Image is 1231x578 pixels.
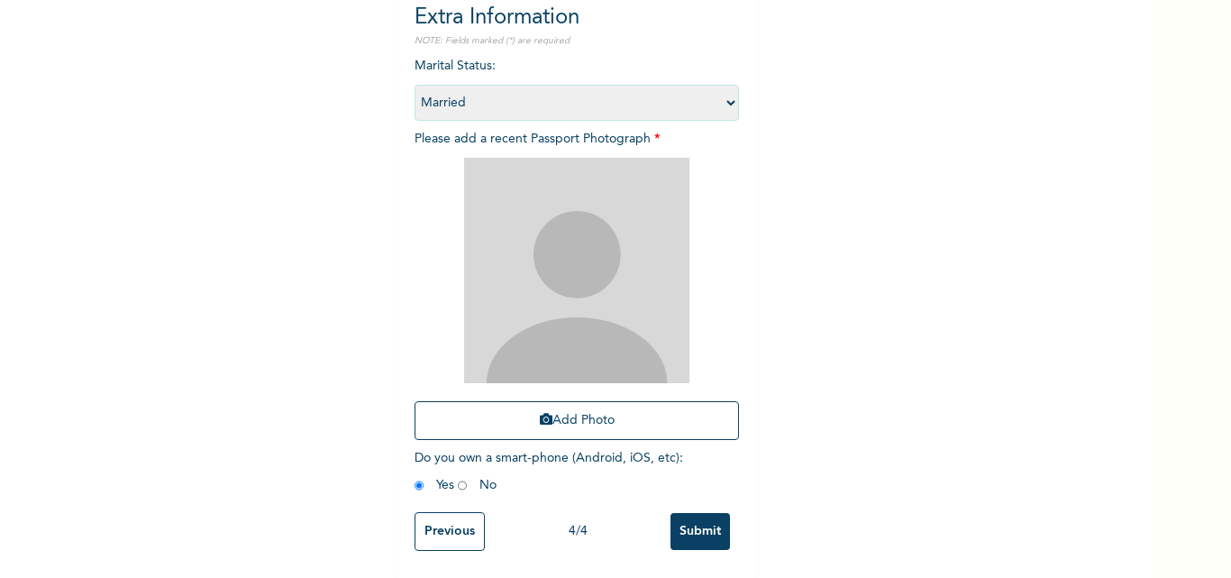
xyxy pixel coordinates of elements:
h2: Extra Information [415,2,739,34]
input: Previous [415,512,485,551]
span: Do you own a smart-phone (Android, iOS, etc) : Yes No [415,452,683,491]
input: Submit [670,513,730,550]
p: NOTE: Fields marked (*) are required [415,34,739,48]
div: 4 / 4 [485,522,670,541]
img: Crop [464,158,689,383]
span: Please add a recent Passport Photograph [415,133,739,449]
span: Marital Status : [415,60,739,109]
button: Add Photo [415,401,739,440]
